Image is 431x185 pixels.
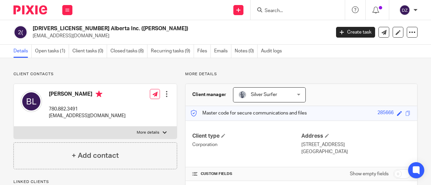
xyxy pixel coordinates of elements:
[35,45,69,58] a: Open tasks (1)
[238,91,246,99] img: DALLE2024-10-1011.16.04-Aheadshotofacharacterwithshinysilver-tonedskinthatresemblespolishedmetal....
[192,171,301,177] h4: CUSTOM FIELDS
[13,25,28,39] img: svg%3E
[301,141,410,148] p: [STREET_ADDRESS]
[235,45,258,58] a: Notes (0)
[13,179,177,185] p: Linked clients
[21,91,42,112] img: svg%3E
[336,27,375,38] a: Create task
[214,45,231,58] a: Emails
[137,130,159,135] p: More details
[13,5,47,14] img: Pixie
[350,171,389,177] label: Show empty fields
[33,25,267,32] h2: [DRIVERS_LICENSE_NUMBER] Alberta Inc. ([PERSON_NAME])
[49,106,126,112] p: 780.882.3491
[72,150,119,161] h4: + Add contact
[72,45,107,58] a: Client tasks (0)
[110,45,147,58] a: Closed tasks (8)
[13,45,32,58] a: Details
[301,148,410,155] p: [GEOGRAPHIC_DATA]
[261,45,285,58] a: Audit logs
[264,8,325,14] input: Search
[185,72,418,77] p: More details
[377,109,394,117] div: 285666
[33,33,326,39] p: [EMAIL_ADDRESS][DOMAIN_NAME]
[192,141,301,148] p: Corporation
[13,72,177,77] p: Client contacts
[192,133,301,140] h4: Client type
[192,91,226,98] h3: Client manager
[151,45,194,58] a: Recurring tasks (9)
[191,110,307,117] p: Master code for secure communications and files
[96,91,102,97] i: Primary
[49,91,126,99] h4: [PERSON_NAME]
[399,5,410,15] img: svg%3E
[49,112,126,119] p: [EMAIL_ADDRESS][DOMAIN_NAME]
[251,92,277,97] span: Silver Surfer
[197,45,211,58] a: Files
[301,133,410,140] h4: Address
